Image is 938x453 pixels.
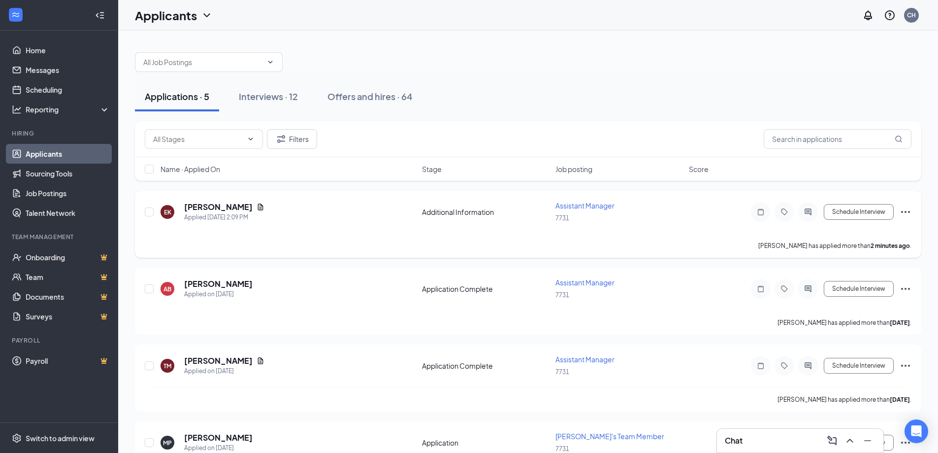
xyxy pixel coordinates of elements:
[802,362,814,370] svg: ActiveChat
[777,318,911,327] p: [PERSON_NAME] has applied more than .
[778,208,790,216] svg: Tag
[802,208,814,216] svg: ActiveChat
[826,435,838,447] svg: ComposeMessage
[95,10,105,20] svg: Collapse
[555,291,569,299] span: 7731
[862,9,874,21] svg: Notifications
[184,289,253,299] div: Applied on [DATE]
[555,214,569,222] span: 7731
[900,206,911,218] svg: Ellipses
[755,285,767,293] svg: Note
[153,134,243,144] input: All Stages
[890,319,910,326] b: [DATE]
[12,433,22,443] svg: Settings
[824,358,894,374] button: Schedule Interview
[184,279,253,289] h5: [PERSON_NAME]
[555,355,615,364] span: Assistant Manager
[267,129,317,149] button: Filter Filters
[842,433,858,449] button: ChevronUp
[201,9,213,21] svg: ChevronDown
[184,212,264,222] div: Applied [DATE] 2:09 PM
[758,242,911,250] p: [PERSON_NAME] has applied more than .
[422,361,550,371] div: Application Complete
[755,208,767,216] svg: Note
[802,285,814,293] svg: ActiveChat
[900,283,911,295] svg: Ellipses
[26,287,110,307] a: DocumentsCrown
[26,60,110,80] a: Messages
[895,135,903,143] svg: MagnifyingGlass
[184,202,253,212] h5: [PERSON_NAME]
[26,183,110,203] a: Job Postings
[26,203,110,223] a: Talent Network
[257,203,264,211] svg: Document
[755,362,767,370] svg: Note
[26,80,110,100] a: Scheduling
[555,201,615,210] span: Assistant Manager
[890,396,910,403] b: [DATE]
[862,435,873,447] svg: Minimize
[26,307,110,326] a: SurveysCrown
[266,58,274,66] svg: ChevronDown
[555,445,569,453] span: 7731
[135,7,197,24] h1: Applicants
[884,9,896,21] svg: QuestionInfo
[860,433,875,449] button: Minimize
[26,433,95,443] div: Switch to admin view
[11,10,21,20] svg: WorkstreamLogo
[247,135,255,143] svg: ChevronDown
[26,164,110,183] a: Sourcing Tools
[900,437,911,449] svg: Ellipses
[900,360,911,372] svg: Ellipses
[422,164,442,174] span: Stage
[164,208,171,216] div: EK
[555,278,615,287] span: Assistant Manager
[778,285,790,293] svg: Tag
[905,419,928,443] div: Open Intercom Messenger
[907,11,916,19] div: CH
[12,129,108,138] div: Hiring
[26,351,110,371] a: PayrollCrown
[824,204,894,220] button: Schedule Interview
[824,433,840,449] button: ComposeMessage
[777,395,911,404] p: [PERSON_NAME] has applied more than .
[184,355,253,366] h5: [PERSON_NAME]
[871,242,910,249] b: 2 minutes ago
[26,105,110,114] div: Reporting
[422,207,550,217] div: Additional Information
[12,336,108,345] div: Payroll
[184,432,253,443] h5: [PERSON_NAME]
[163,285,171,293] div: AB
[555,432,664,441] span: [PERSON_NAME]'s Team Member
[555,368,569,376] span: 7731
[239,90,298,103] div: Interviews · 12
[26,267,110,287] a: TeamCrown
[26,247,110,267] a: OnboardingCrown
[257,357,264,365] svg: Document
[163,439,172,447] div: MP
[163,362,171,370] div: TM
[327,90,413,103] div: Offers and hires · 64
[12,105,22,114] svg: Analysis
[143,57,262,68] input: All Job Postings
[725,435,743,446] h3: Chat
[422,438,550,448] div: Application
[555,164,592,174] span: Job posting
[422,284,550,294] div: Application Complete
[26,40,110,60] a: Home
[844,435,856,447] svg: ChevronUp
[689,164,709,174] span: Score
[161,164,220,174] span: Name · Applied On
[764,129,911,149] input: Search in applications
[778,362,790,370] svg: Tag
[12,233,108,241] div: Team Management
[184,443,253,453] div: Applied on [DATE]
[824,281,894,297] button: Schedule Interview
[184,366,264,376] div: Applied on [DATE]
[275,133,287,145] svg: Filter
[26,144,110,164] a: Applicants
[145,90,209,103] div: Applications · 5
